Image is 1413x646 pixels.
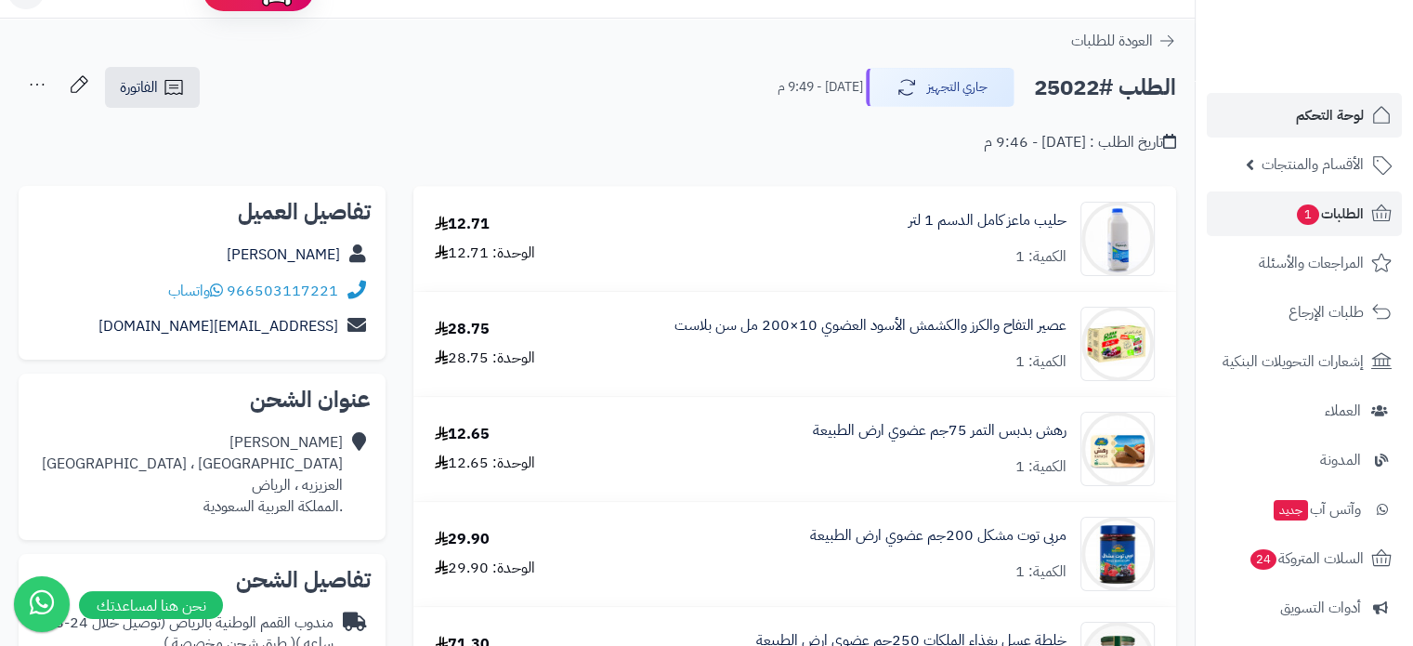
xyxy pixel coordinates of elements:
h2: تفاصيل الشحن [33,569,371,591]
img: logo-2.png [1287,52,1395,91]
h2: الطلب #25022 [1034,69,1176,107]
a: واتساب [168,280,223,302]
div: الكمية: 1 [1015,246,1066,268]
h2: تفاصيل العميل [33,201,371,223]
div: الكمية: 1 [1015,456,1066,478]
a: إشعارات التحويلات البنكية [1207,339,1402,384]
img: mixed-berries-jam-1_9-90x90.jpg [1081,517,1154,591]
span: الطلبات [1295,201,1364,227]
button: جاري التجهيز [866,68,1014,107]
span: العملاء [1325,398,1361,424]
a: طلبات الإرجاع [1207,290,1402,335]
a: العودة للطلبات [1071,30,1176,52]
span: العودة للطلبات [1071,30,1153,52]
a: أدوات التسويق [1207,586,1402,630]
div: 12.71 [435,214,490,235]
a: السلات المتروكة24 [1207,536,1402,581]
a: [PERSON_NAME] [227,244,340,266]
a: الفاتورة [105,67,200,108]
span: وآتس آب [1272,496,1361,522]
div: الوحدة: 29.90 [435,558,535,579]
h2: عنوان الشحن [33,389,371,411]
img: rahash-with-date-syrup-1_8-90x90.jpg [1081,412,1154,486]
span: الأقسام والمنتجات [1262,152,1364,178]
div: الكمية: 1 [1015,351,1066,373]
a: وآتس آبجديد [1207,487,1402,532]
span: المدونة [1320,447,1361,473]
span: طلبات الإرجاع [1289,299,1364,325]
span: 1 [1297,204,1319,225]
a: رهش بدبس التمر 75جم عضوي ارض الطبيعة [813,420,1066,442]
div: الكمية: 1 [1015,561,1066,583]
a: عصير التفاح والكرز والكشمش الأسود العضوي 10×200 مل سن بلاست [674,315,1066,336]
div: 12.65 [435,424,490,445]
a: الطلبات1 [1207,191,1402,236]
div: تاريخ الطلب : [DATE] - 9:46 م [984,132,1176,153]
div: 28.75 [435,319,490,340]
span: إشعارات التحويلات البنكية [1223,349,1364,375]
a: حليب ماعز كامل الدسم 1 لتر [909,210,1066,231]
span: المراجعات والأسئلة [1259,250,1364,276]
a: مربى توت مشكل 200جم عضوي ارض الطبيعة [810,525,1066,547]
span: 24 [1250,549,1276,570]
img: apple-cherry-blackcurrant-pack-90x90.jpg [1081,307,1154,381]
a: لوحة التحكم [1207,93,1402,138]
div: الوحدة: 12.71 [435,243,535,264]
small: [DATE] - 9:49 م [778,78,863,97]
a: [EMAIL_ADDRESS][DOMAIN_NAME] [98,315,338,337]
div: 29.90 [435,529,490,550]
a: المدونة [1207,438,1402,482]
div: الوحدة: 28.75 [435,348,535,369]
a: 966503117221 [227,280,338,302]
span: لوحة التحكم [1296,102,1364,128]
a: المراجعات والأسئلة [1207,241,1402,285]
a: العملاء [1207,389,1402,433]
span: الفاتورة [120,76,158,99]
span: السلات المتروكة [1249,546,1364,572]
div: الوحدة: 12.65 [435,453,535,474]
span: جديد [1274,500,1308,521]
span: أدوات التسويق [1280,595,1361,621]
img: 1700260736-29-90x90.jpg [1081,202,1154,276]
div: [PERSON_NAME] [GEOGRAPHIC_DATA] ، [GEOGRAPHIC_DATA] العزيزيه ، الرياض .المملكة العربية السعودية [42,432,343,517]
